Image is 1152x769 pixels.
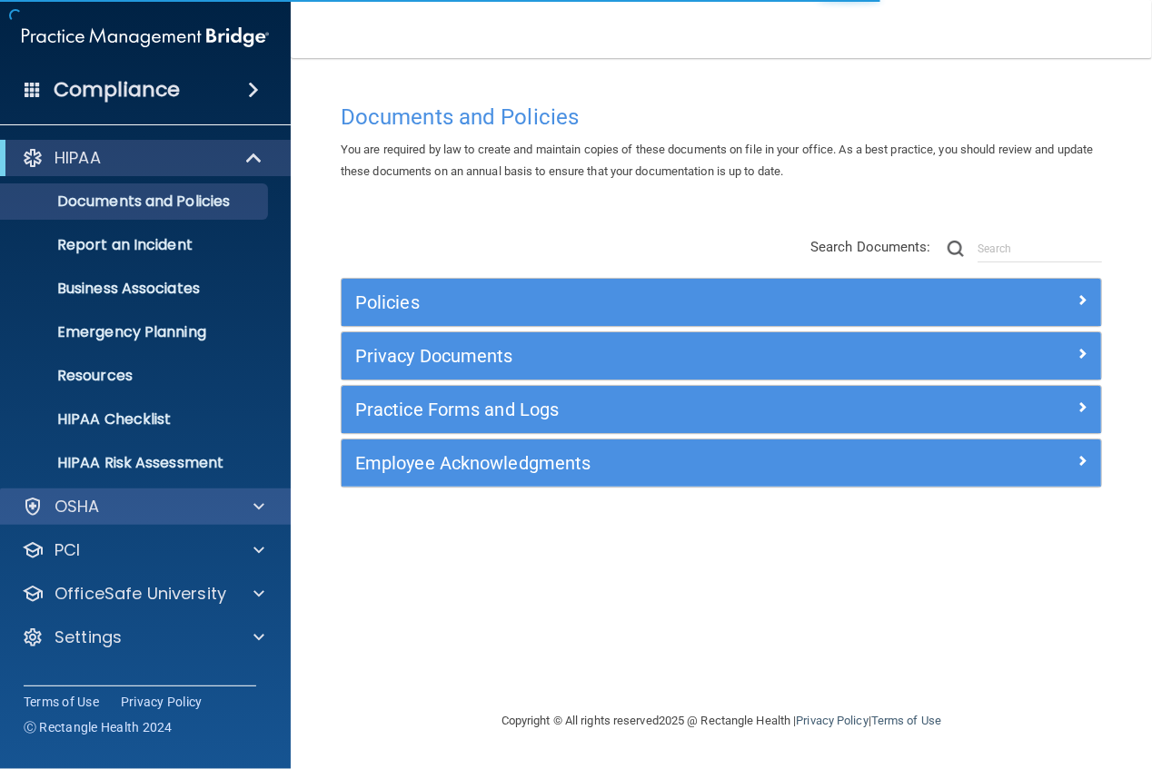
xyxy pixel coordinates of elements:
[121,693,203,711] a: Privacy Policy
[55,539,80,561] p: PCI
[12,280,260,298] p: Business Associates
[810,239,931,255] span: Search Documents:
[22,147,263,169] a: HIPAA
[54,77,180,103] h4: Compliance
[12,192,260,211] p: Documents and Policies
[355,449,1087,478] a: Employee Acknowledgments
[796,714,868,727] a: Privacy Policy
[355,453,898,473] h5: Employee Acknowledgments
[22,496,264,518] a: OSHA
[22,583,264,605] a: OfficeSafe University
[978,235,1102,262] input: Search
[355,395,1087,424] a: Practice Forms and Logs
[24,718,173,736] span: Ⓒ Rectangle Health 2024
[24,693,99,711] a: Terms of Use
[22,539,264,561] a: PCI
[55,496,100,518] p: OSHA
[22,626,264,648] a: Settings
[871,714,941,727] a: Terms of Use
[355,399,898,419] h5: Practice Forms and Logs
[838,640,1130,713] iframe: Drift Widget Chat Controller
[355,346,898,366] h5: Privacy Documents
[341,105,1102,129] h4: Documents and Policies
[390,692,1053,750] div: Copyright © All rights reserved 2025 @ Rectangle Health | |
[12,410,260,429] p: HIPAA Checklist
[355,341,1087,370] a: Privacy Documents
[22,19,269,55] img: PMB logo
[948,241,964,257] img: ic-search.3b580494.png
[12,236,260,254] p: Report an Incident
[55,147,101,169] p: HIPAA
[341,143,1094,178] span: You are required by law to create and maintain copies of these documents on file in your office. ...
[12,323,260,341] p: Emergency Planning
[12,454,260,472] p: HIPAA Risk Assessment
[355,292,898,312] h5: Policies
[12,367,260,385] p: Resources
[355,288,1087,317] a: Policies
[55,626,122,648] p: Settings
[55,583,226,605] p: OfficeSafe University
